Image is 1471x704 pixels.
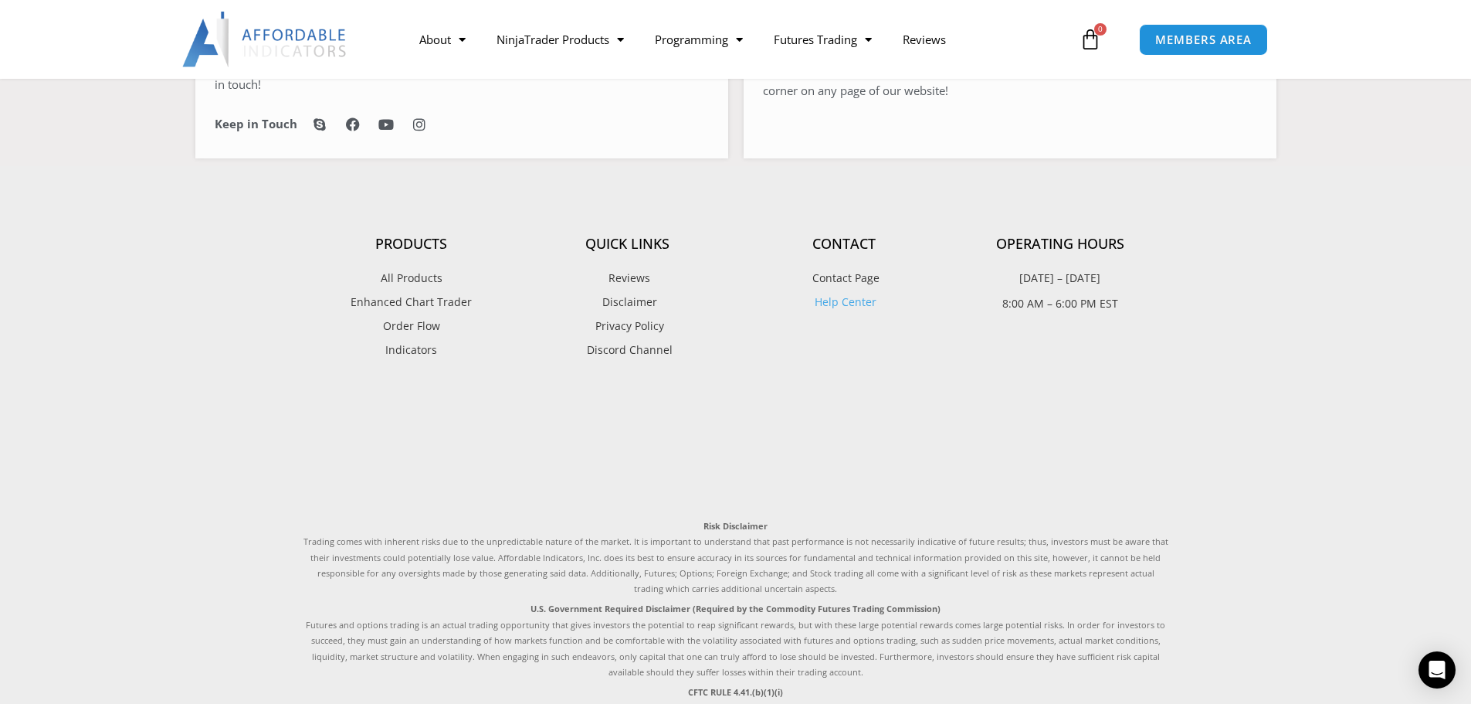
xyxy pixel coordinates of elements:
h4: Quick Links [520,236,736,253]
a: Futures Trading [758,22,887,57]
a: Indicators [303,340,520,360]
p: 8:00 AM – 6:00 PM EST [952,294,1168,314]
p: Futures and options trading is an actual trading opportunity that gives investors the potential t... [303,601,1168,680]
img: LogoAI | Affordable Indicators – NinjaTrader [182,12,348,67]
span: Disclaimer [598,292,657,312]
span: Contact Page [808,268,880,288]
h4: Contact [736,236,952,253]
p: The best way to can reach our is through the the help icon in the lower right-hand corner on any ... [763,59,1257,102]
span: Indicators [385,340,437,360]
a: NinjaTrader Products [481,22,639,57]
span: Order Flow [383,316,440,336]
a: Reviews [520,268,736,288]
a: Help Center [736,292,952,312]
div: Open Intercom Messenger [1418,651,1456,689]
strong: Risk Disclaimer [703,520,768,532]
p: [DATE] – [DATE] [952,268,1168,288]
span: Privacy Policy [591,316,664,336]
strong: U.S. Government Required Disclaimer (Required by the Commodity Futures Trading Commission) [530,603,941,614]
span: Help Center [811,292,876,312]
a: MEMBERS AREA [1139,24,1268,56]
h6: Keep in Touch [215,117,297,131]
a: Reviews [887,22,961,57]
a: 0 [1056,17,1124,62]
a: Discord Channel [520,340,736,360]
span: Enhanced Chart Trader [351,292,472,312]
a: Order Flow [303,316,520,336]
a: Disclaimer [520,292,736,312]
a: About [404,22,481,57]
span: MEMBERS AREA [1155,34,1252,46]
span: All Products [381,268,442,288]
strong: CFTC RULE 4.41.(b)(1)(i) [688,686,783,698]
a: All Products [303,268,520,288]
a: Programming [639,22,758,57]
a: Enhanced Chart Trader [303,292,520,312]
p: Trading comes with inherent risks due to the unpredictable nature of the market. It is important ... [303,519,1168,597]
h4: Products [303,236,520,253]
a: Privacy Policy [520,316,736,336]
h4: Operating Hours [952,236,1168,253]
nav: Menu [404,22,1076,57]
iframe: Customer reviews powered by Trustpilot [303,395,1168,503]
span: Reviews [605,268,650,288]
span: 0 [1094,23,1107,36]
span: Discord Channel [583,340,673,360]
a: Contact Page [736,268,952,288]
